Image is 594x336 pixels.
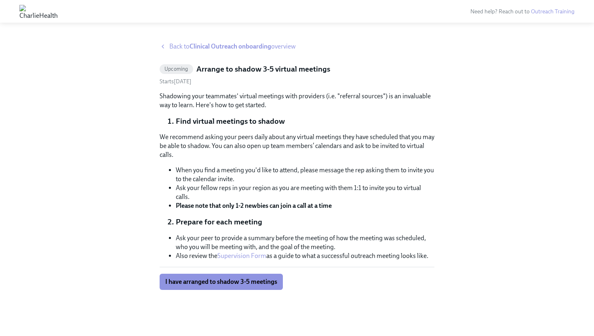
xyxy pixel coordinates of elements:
h5: Arrange to shadow 3-5 virtual meetings [196,64,330,74]
strong: Clinical Outreach onboarding [190,42,271,50]
li: Ask your fellow reps in your region as you are meeting with them 1:1 to invite you to virtual calls. [176,184,434,201]
span: Need help? Reach out to [470,8,575,15]
a: Supervision Form [217,252,266,260]
span: I have arranged to shadow 3-5 meetings [165,278,277,286]
p: Shadowing your teammates' virtual meetings with providers (i.e. "referral sources") is an invalua... [160,92,434,110]
p: We recommend asking your peers daily about any virtual meetings they have scheduled that you may ... [160,133,434,159]
li: When you find a meeting you'd like to attend, please message the rep asking them to invite you to... [176,166,434,184]
span: Upcoming [160,66,193,72]
strong: Please note that only 1-2 newbies can join a call at a time [176,202,332,209]
li: Ask your peer to provide a summary before the meeting of how the meeting was scheduled, who you w... [176,234,434,251]
li: Prepare for each meeting [176,217,434,227]
a: Back toClinical Outreach onboardingoverview [160,42,434,51]
li: Also review the as a guide to what a successful outreach meeting looks like. [176,251,434,260]
span: Back to overview [169,42,296,51]
button: I have arranged to shadow 3-5 meetings [160,274,283,290]
a: Outreach Training [531,8,575,15]
span: Thursday, August 21st 2025, 10:00 am [160,78,192,85]
li: Find virtual meetings to shadow [176,116,434,127]
img: CharlieHealth [19,5,58,18]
